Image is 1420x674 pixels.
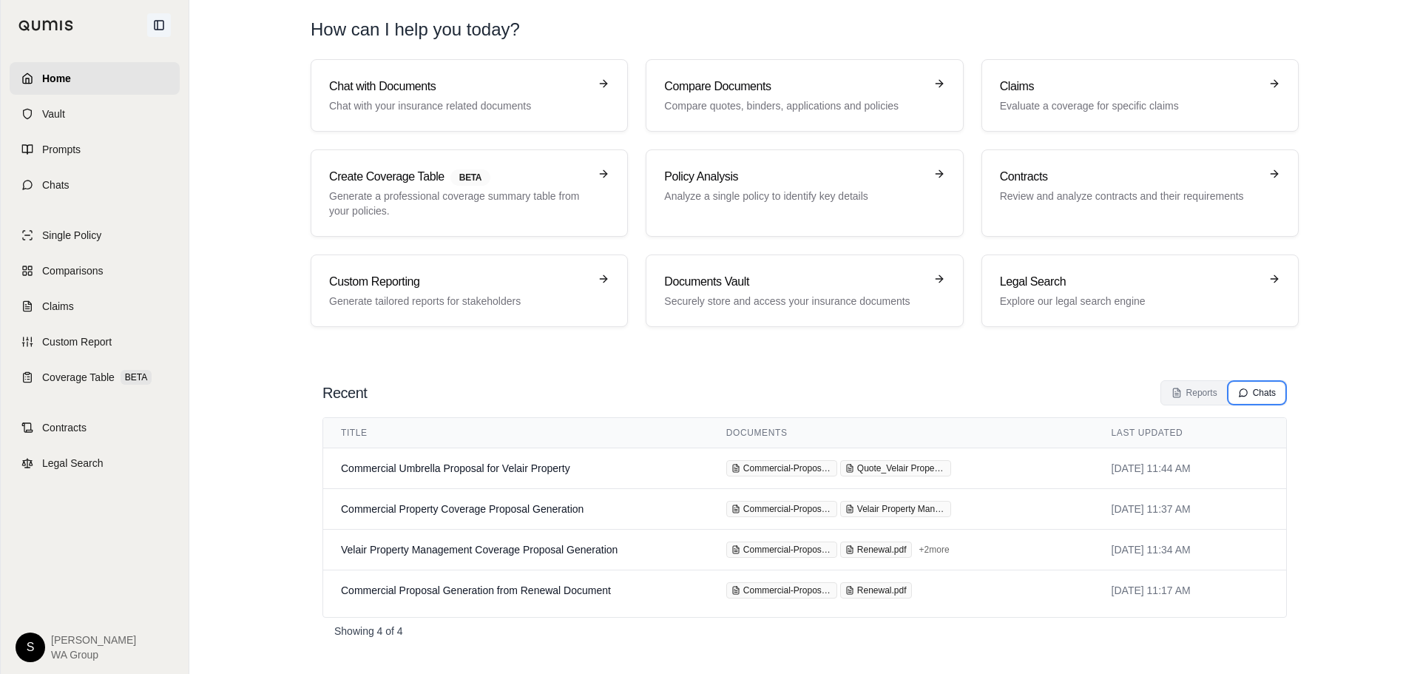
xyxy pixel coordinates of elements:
span: Home [42,71,71,86]
span: WA Group [51,647,136,662]
th: Last Updated [1094,418,1286,448]
button: Collapse sidebar [147,13,171,37]
p: Generate a professional coverage summary table from your policies. [329,189,589,218]
h3: Contracts [1000,168,1260,186]
p: Explore our legal search engine [1000,294,1260,309]
a: Legal Search [10,447,180,479]
a: ContractsReview and analyze contracts and their requirements [981,149,1299,237]
h3: Create Coverage Table [329,168,589,186]
p: Review and analyze contracts and their requirements [1000,189,1260,203]
div: Renewal.pdf [840,542,912,558]
p: Analyze a single policy to identify key details [664,189,924,203]
div: Commercial-Proposal-Templates_Directions.pdf [726,501,837,517]
div: Reports [1171,387,1217,399]
span: Commercial-Proposal-Templates_Directions.pdf [743,462,832,474]
a: Comparisons [10,255,180,287]
div: Renewal.pdf [840,582,912,599]
h3: Chat with Documents [329,78,589,95]
div: Velair Property Management - HDI Global Quote.pdf [840,501,951,517]
a: Custom Report [10,326,180,358]
span: Velair Property Management - HDI Global Quote.pdf [857,503,946,515]
a: Coverage TableBETA [10,361,180,394]
tr: View chat: Velair Property Management Coverage Proposal Generation [323,530,1286,570]
span: BETA [121,370,152,385]
a: Compare DocumentsCompare quotes, binders, applications and policies [646,59,963,132]
td: [DATE] 11:44 AM [1094,448,1286,489]
a: Vault [10,98,180,130]
div: Quote_Velair Property Management LLC.pdf [840,460,951,476]
p: Generate tailored reports for stakeholders [329,294,589,309]
p: Compare quotes, binders, applications and policies [664,98,924,113]
span: Single Policy [42,228,101,243]
td: [DATE] 11:34 AM [1094,530,1286,570]
p: Evaluate a coverage for specific claims [1000,98,1260,113]
h1: How can I help you today? [311,18,520,41]
a: Chats [10,169,180,201]
a: Policy AnalysisAnalyze a single policy to identify key details [646,149,963,237]
a: Custom ReportingGenerate tailored reports for stakeholders [311,255,628,327]
span: Commercial-Proposal-Templates_Directions.pdf [743,503,832,515]
h3: Documents Vault [664,273,924,291]
a: Create Coverage TableBETAGenerate a professional coverage summary table from your policies. [311,149,628,237]
th: Title [323,418,709,448]
h3: Policy Analysis [664,168,924,186]
a: Chat with DocumentsChat with your insurance related documents [311,59,628,132]
h2: Recent [322,383,367,403]
a: Single Policy [10,219,180,252]
span: Claims [42,299,74,314]
a: Prompts [10,133,180,166]
span: BETA [450,169,490,186]
button: Reports [1163,383,1226,403]
span: Commercial-Proposal-Templates_Directions.pdf [743,544,832,556]
h3: Claims [1000,78,1260,95]
td: [DATE] 11:17 AM [1094,570,1286,611]
p: Securely store and access your insurance documents [664,294,924,309]
td: Commercial Umbrella Proposal for Velair Property [323,448,709,489]
div: Chats [1238,387,1276,399]
span: [PERSON_NAME] [51,633,136,647]
h3: Legal Search [1000,273,1260,291]
span: Legal Search [42,456,104,471]
a: Documents VaultSecurely store and access your insurance documents [646,255,963,327]
tr: View chat: Commercial Umbrella Proposal for Velair Property [323,448,1286,489]
a: ClaimsEvaluate a coverage for specific claims [981,59,1299,132]
a: Contracts [10,411,180,444]
td: Commercial Property Coverage Proposal Generation [323,489,709,530]
span: Chats [42,178,70,192]
span: + 2 more [915,542,954,557]
span: Custom Report [42,334,112,349]
span: Contracts [42,420,87,435]
p: Showing 4 of 4 [334,624,403,638]
th: Documents [709,418,1094,448]
a: Claims [10,290,180,323]
a: Home [10,62,180,95]
span: Renewal.pdf [857,544,907,556]
div: Commercial-Proposal-Templates_Directions.pdf [726,542,837,558]
a: Legal SearchExplore our legal search engine [981,255,1299,327]
span: Comparisons [42,263,103,278]
td: [DATE] 11:37 AM [1094,489,1286,530]
img: Qumis Logo [18,20,74,31]
h3: Custom Reporting [329,273,589,291]
span: Commercial-Proposal-Templates_Directions.pdf [743,584,832,596]
button: Chats [1229,383,1285,403]
div: S [16,633,45,662]
tr: View chat: Commercial Property Coverage Proposal Generation [323,489,1286,530]
span: Quote_Velair Property Management LLC.pdf [857,462,946,474]
span: Prompts [42,142,81,157]
span: Coverage Table [42,370,115,385]
span: Renewal.pdf [857,584,907,596]
span: Vault [42,107,65,121]
p: Chat with your insurance related documents [329,98,589,113]
td: Velair Property Management Coverage Proposal Generation [323,530,709,570]
td: Commercial Proposal Generation from Renewal Document [323,570,709,611]
tr: View chat: Commercial Proposal Generation from Renewal Document [323,570,1286,611]
div: Commercial-Proposal-Templates_Directions.pdf [726,460,837,476]
h3: Compare Documents [664,78,924,95]
div: Commercial-Proposal-Templates_Directions.pdf [726,582,837,599]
